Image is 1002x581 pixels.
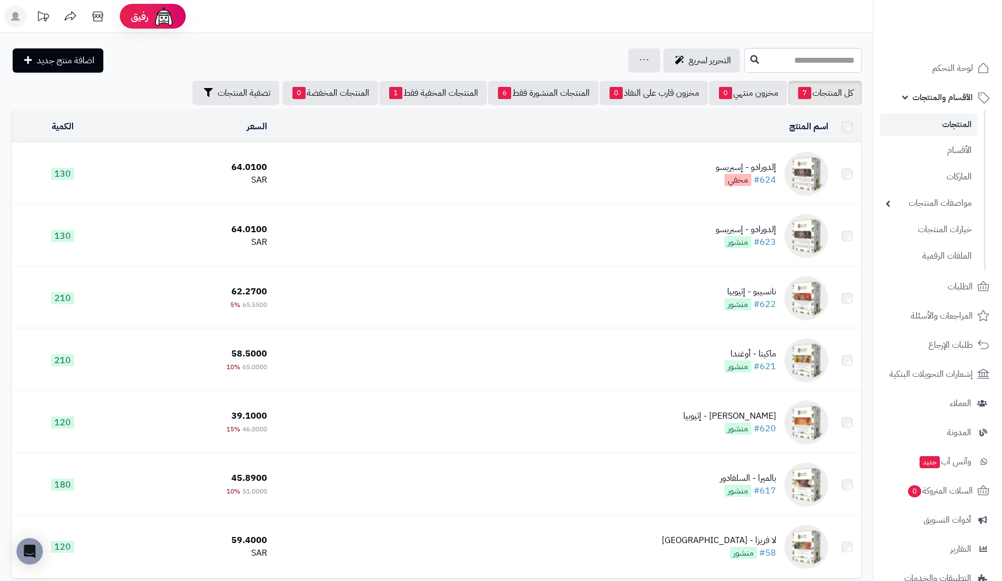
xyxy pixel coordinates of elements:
a: الماركات [880,165,977,189]
a: وآتس آبجديد [880,448,995,475]
a: الكمية [52,120,74,133]
div: لا فريزا - [GEOGRAPHIC_DATA] [662,534,776,547]
a: تحديثات المنصة [29,6,57,30]
div: Open Intercom Messenger [16,538,43,564]
div: SAR [118,236,268,249]
span: 15% [226,424,240,434]
span: 210 [51,292,74,304]
span: منشور [730,547,757,559]
a: #58 [759,546,776,560]
a: المنتجات المخفية فقط1 [379,81,487,105]
span: 120 [51,416,74,429]
span: تصفية المنتجات [218,86,270,100]
a: مواصفات المنتجات [880,191,977,215]
a: #617 [754,484,776,497]
a: التقارير [880,536,995,562]
a: طلبات الإرجاع [880,332,995,358]
span: 0 [610,87,623,99]
span: اضافة منتج جديد [37,54,95,67]
div: إلدورادو - إسبريسو [716,161,776,174]
a: #620 [754,422,776,435]
a: #624 [754,173,776,187]
span: الطلبات [948,279,973,294]
span: 46.0000 [242,424,267,434]
div: 64.0100 [118,161,268,174]
span: 58.5000 [231,347,267,360]
span: 10% [226,486,240,496]
span: المراجعات والأسئلة [911,308,973,324]
span: منشور [724,485,751,497]
span: 39.1000 [231,409,267,423]
span: منشور [724,236,751,248]
span: 130 [51,168,74,180]
span: الأقسام والمنتجات [912,90,973,105]
span: رفيق [131,10,148,23]
a: التحرير لسريع [663,48,740,73]
a: لوحة التحكم [880,55,995,81]
button: تصفية المنتجات [192,81,279,105]
a: أدوات التسويق [880,507,995,533]
div: [PERSON_NAME] - إثيوبيا [683,410,776,423]
span: المدونة [947,425,971,440]
a: #622 [754,298,776,311]
img: بالميرا - السلفادور [784,463,828,507]
span: منشور [724,360,751,372]
img: ai-face.png [153,6,175,28]
div: نانسيبو - إثيوبيا [724,286,776,298]
span: 45.8900 [231,472,267,485]
span: 1 [389,87,402,99]
a: كل المنتجات7 [788,81,862,105]
span: 120 [51,541,74,553]
span: 0 [292,87,306,99]
div: ماكيتا - أوغندا [724,348,776,360]
a: الطلبات [880,273,995,300]
span: 130 [51,230,74,242]
a: المدونة [880,419,995,446]
span: منشور [724,423,751,435]
span: 210 [51,354,74,366]
span: التحرير لسريع [689,54,731,67]
a: المراجعات والأسئلة [880,303,995,329]
a: المنتجات المنشورة فقط6 [488,81,599,105]
span: 62.2700 [231,285,267,298]
span: 180 [51,479,74,491]
a: خيارات المنتجات [880,218,977,242]
span: طلبات الإرجاع [928,337,973,353]
a: المنتجات المخفضة0 [283,81,378,105]
span: 0 [908,485,921,497]
span: إشعارات التحويلات البنكية [889,366,973,382]
a: #621 [754,360,776,373]
div: 59.4000 [118,534,268,547]
span: التقارير [950,541,971,557]
a: المنتجات [880,113,977,136]
img: logo-2.png [927,31,992,54]
span: 7 [798,87,811,99]
span: العملاء [950,396,971,411]
img: ماكيتا - أوغندا [784,338,828,382]
div: SAR [118,547,268,560]
a: الأقسام [880,139,977,162]
a: إشعارات التحويلات البنكية [880,361,995,387]
div: SAR [118,174,268,187]
a: الملفات الرقمية [880,244,977,268]
span: 65.0000 [242,362,267,372]
span: أدوات التسويق [923,512,971,528]
a: مخزون منتهي0 [709,81,787,105]
img: إلدورادو - إسبريسو [784,152,828,196]
span: 51.0000 [242,486,267,496]
img: لا فريزا - كولومبيا [784,525,828,569]
a: السلات المتروكة0 [880,478,995,504]
a: اضافة منتج جديد [13,48,103,73]
span: مخفي [724,174,751,186]
span: 5% [230,300,240,310]
a: اسم المنتج [789,120,828,133]
a: #623 [754,235,776,249]
img: إلدورادو - إسبريسو [784,214,828,258]
div: إلدورادو - إسبريسو [716,223,776,236]
span: 6 [498,87,511,99]
div: بالميرا - السلفادور [720,472,776,485]
span: 0 [719,87,732,99]
a: مخزون قارب على النفاذ0 [600,81,708,105]
span: 65.5500 [242,300,267,310]
span: لوحة التحكم [932,61,973,76]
